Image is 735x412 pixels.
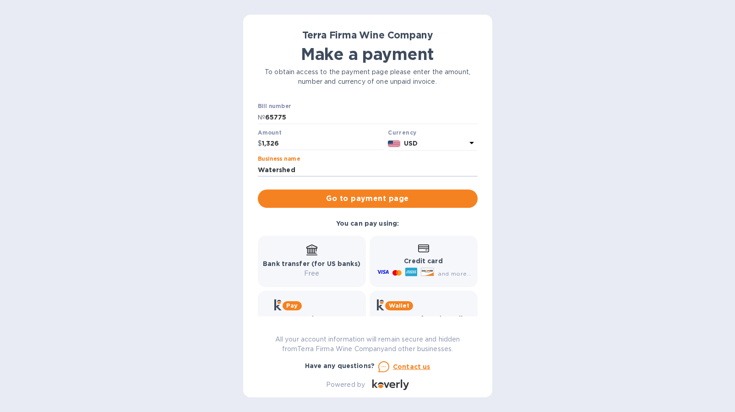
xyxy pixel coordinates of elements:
b: Currency [388,129,416,136]
input: Enter business name [258,163,478,177]
span: and more... [438,270,471,277]
h1: Make a payment [258,44,478,64]
b: USD [404,140,418,147]
u: Contact us [393,363,430,370]
label: Business name [258,157,300,162]
input: 0.00 [262,137,385,151]
b: Have any questions? [305,362,375,369]
span: Go to payment page [265,193,470,204]
p: Free [263,269,360,278]
p: № [258,113,265,122]
label: Bill number [258,104,291,109]
b: Terra Firma Wine Company [302,29,433,41]
b: Bank transfer (for US banks) [263,260,360,267]
b: Pay [286,302,298,309]
input: Enter bill number [265,110,478,124]
p: Powered by [326,380,365,390]
p: $ [258,139,262,148]
b: Wallet [389,302,410,309]
b: You can pay using: [336,220,399,227]
p: To obtain access to the payment page please enter the amount, number and currency of one unpaid i... [258,67,478,87]
b: Credit card [404,257,442,265]
b: Instant transfers via Wallet [377,315,470,322]
button: Go to payment page [258,190,478,208]
p: All your account information will remain secure and hidden from Terra Firma Wine Company and othe... [258,335,478,354]
label: Amount [258,130,281,136]
img: USD [388,141,400,147]
b: Get more time to pay [274,315,349,322]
